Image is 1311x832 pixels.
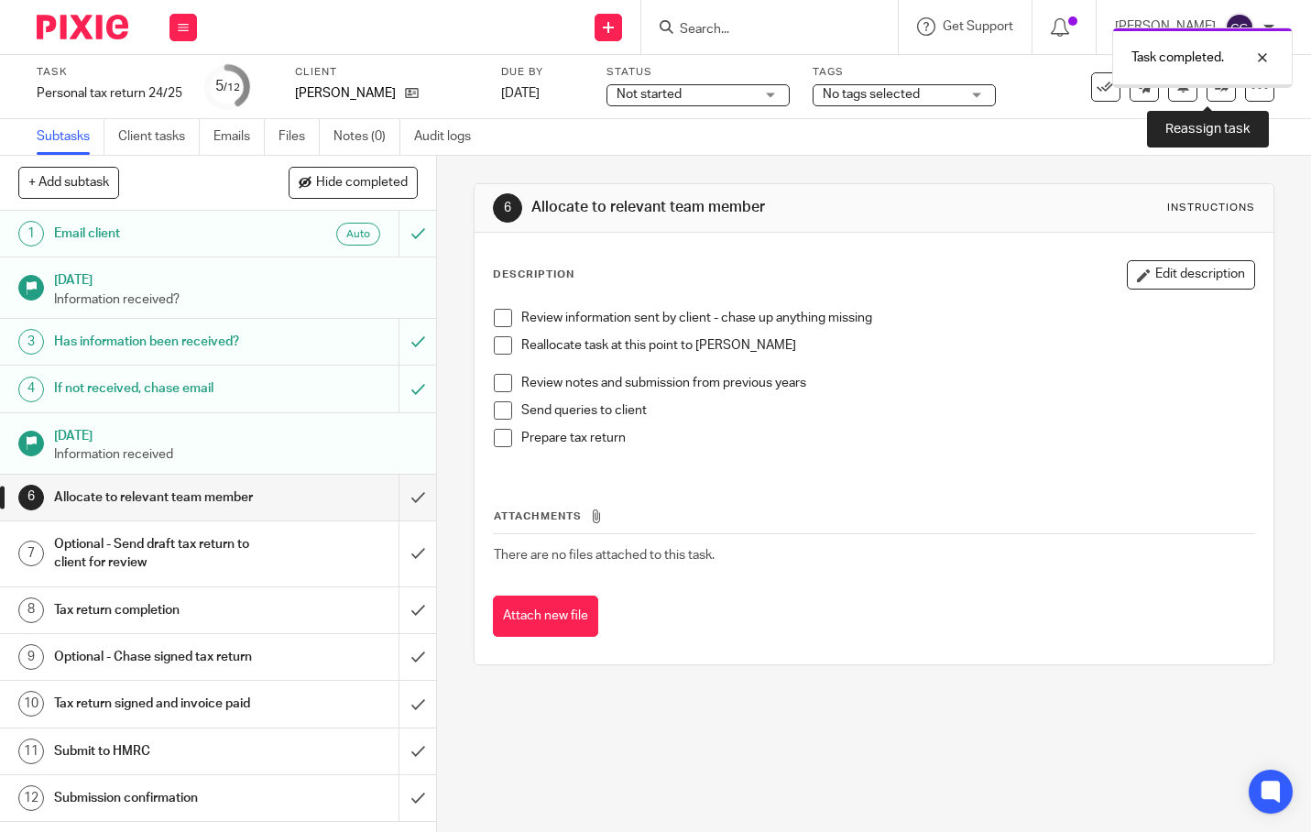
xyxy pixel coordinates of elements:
h1: Has information been received? [54,328,272,356]
p: Task completed. [1131,49,1224,67]
p: Prepare tax return [521,429,1255,447]
h1: Tax return completion [54,597,272,624]
h1: [DATE] [54,422,418,445]
h1: Allocate to relevant team member [54,484,272,511]
label: Status [606,65,790,80]
h1: Submission confirmation [54,784,272,812]
label: Client [295,65,478,80]
small: /12 [224,82,240,93]
h1: Email client [54,220,272,247]
div: 6 [18,485,44,510]
a: Audit logs [414,119,485,155]
p: Send queries to client [521,401,1255,420]
span: [DATE] [501,87,540,100]
p: Information received [54,445,418,464]
a: Emails [213,119,265,155]
h1: Optional - Chase signed tax return [54,643,272,671]
div: 3 [18,329,44,355]
span: Not started [617,88,682,101]
a: Files [279,119,320,155]
span: Hide completed [316,176,408,191]
h1: Tax return signed and invoice paid [54,690,272,717]
div: 7 [18,541,44,566]
span: No tags selected [823,88,920,101]
div: 5 [215,76,240,97]
p: Review notes and submission from previous years [521,374,1255,392]
div: 6 [493,193,522,223]
a: Subtasks [37,119,104,155]
label: Task [37,65,182,80]
div: 4 [18,377,44,402]
button: Edit description [1127,260,1255,290]
p: [PERSON_NAME] [295,84,396,103]
button: + Add subtask [18,167,119,198]
p: Review information sent by client - chase up anything missing [521,309,1255,327]
div: 1 [18,221,44,246]
p: Reallocate task at this point to [PERSON_NAME] [521,336,1255,355]
button: Attach new file [493,596,598,637]
a: Client tasks [118,119,200,155]
div: Instructions [1167,201,1255,215]
p: Description [493,268,574,282]
div: 11 [18,739,44,764]
label: Due by [501,65,584,80]
img: svg%3E [1225,13,1254,42]
div: 10 [18,691,44,717]
p: Information received? [54,290,418,309]
div: 9 [18,644,44,670]
div: Personal tax return 24/25 [37,84,182,103]
h1: Allocate to relevant team member [531,198,912,217]
h1: Optional - Send draft tax return to client for review [54,531,272,577]
a: Notes (0) [333,119,400,155]
div: Auto [336,223,380,246]
div: 8 [18,597,44,623]
span: Attachments [494,511,582,521]
h1: [DATE] [54,267,418,290]
span: There are no files attached to this task. [494,549,715,562]
button: Hide completed [289,167,418,198]
h1: If not received, chase email [54,375,272,402]
img: Pixie [37,15,128,39]
div: 12 [18,785,44,811]
h1: Submit to HMRC [54,738,272,765]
